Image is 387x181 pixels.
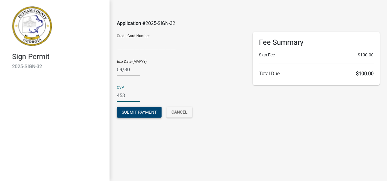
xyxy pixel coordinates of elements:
[12,52,105,61] h4: Sign Permit
[356,71,374,76] span: $100.00
[259,71,374,76] h6: Total Due
[12,6,52,46] img: Putnam County, Georgia
[171,110,187,115] span: Cancel
[259,52,374,58] li: Sign Fee
[122,110,157,115] span: Submit Payment
[358,52,374,58] span: $100.00
[117,34,150,38] label: Credit Card Number
[145,20,175,26] span: 2025-SIGN-32
[117,107,162,118] button: Submit Payment
[166,107,192,118] button: Cancel
[259,38,374,47] h6: Fee Summary
[117,20,145,26] span: Application #
[12,64,105,69] h6: 2025-SIGN-32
